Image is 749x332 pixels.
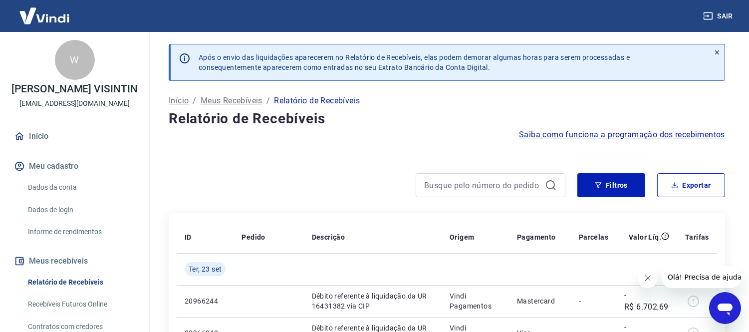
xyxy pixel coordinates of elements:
a: Dados da conta [24,177,137,198]
iframe: Fechar mensagem [638,268,658,288]
p: -R$ 6.702,69 [624,289,669,313]
p: [PERSON_NAME] VISINTIN [11,84,138,94]
a: Informe de rendimentos [24,222,137,242]
span: Olá! Precisa de ajuda? [6,7,84,15]
p: Origem [450,232,474,242]
p: Relatório de Recebíveis [274,95,360,107]
p: Vindi Pagamentos [450,291,501,311]
p: Mastercard [517,296,563,306]
button: Sair [701,7,737,25]
p: Após o envio das liquidações aparecerem no Relatório de Recebíveis, elas podem demorar algumas ho... [199,52,630,72]
button: Meu cadastro [12,155,137,177]
h4: Relatório de Recebíveis [169,109,725,129]
p: - [579,296,608,306]
img: Vindi [12,0,77,31]
a: Relatório de Recebíveis [24,272,137,293]
a: Dados de login [24,200,137,220]
button: Exportar [657,173,725,197]
p: / [266,95,270,107]
div: W [55,40,95,80]
p: Parcelas [579,232,608,242]
a: Início [169,95,189,107]
p: / [193,95,196,107]
a: Início [12,125,137,147]
span: Ter, 23 set [189,264,222,274]
p: Pagamento [517,232,556,242]
p: Pedido [242,232,265,242]
iframe: Botão para abrir a janela de mensagens [709,292,741,324]
a: Saiba como funciona a programação dos recebimentos [519,129,725,141]
p: Valor Líq. [629,232,661,242]
p: ID [185,232,192,242]
button: Filtros [577,173,645,197]
a: Recebíveis Futuros Online [24,294,137,315]
p: Débito referente à liquidação da UR 16431382 via CIP [312,291,434,311]
p: [EMAIL_ADDRESS][DOMAIN_NAME] [19,98,130,109]
a: Meus Recebíveis [201,95,262,107]
iframe: Mensagem da empresa [662,266,741,288]
p: 20966244 [185,296,226,306]
p: Tarifas [685,232,709,242]
input: Busque pelo número do pedido [424,178,541,193]
p: Descrição [312,232,345,242]
button: Meus recebíveis [12,250,137,272]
